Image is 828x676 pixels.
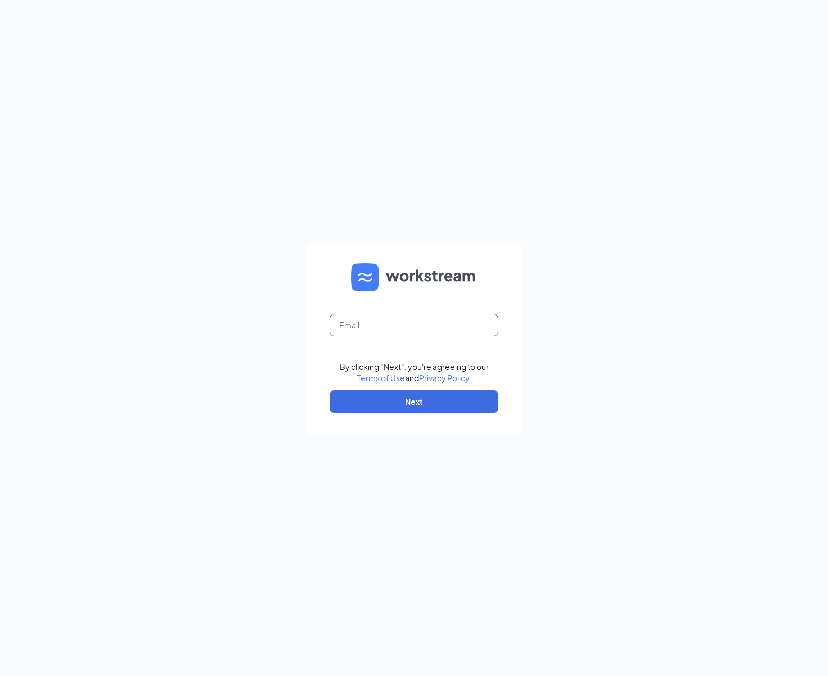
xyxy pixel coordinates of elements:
input: Email [330,314,498,336]
div: By clicking "Next", you're agreeing to our and . [340,361,489,384]
button: Next [330,390,498,413]
img: WS logo and Workstream text [351,263,477,291]
a: Terms of Use [357,373,405,383]
a: Privacy Policy [419,373,469,383]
